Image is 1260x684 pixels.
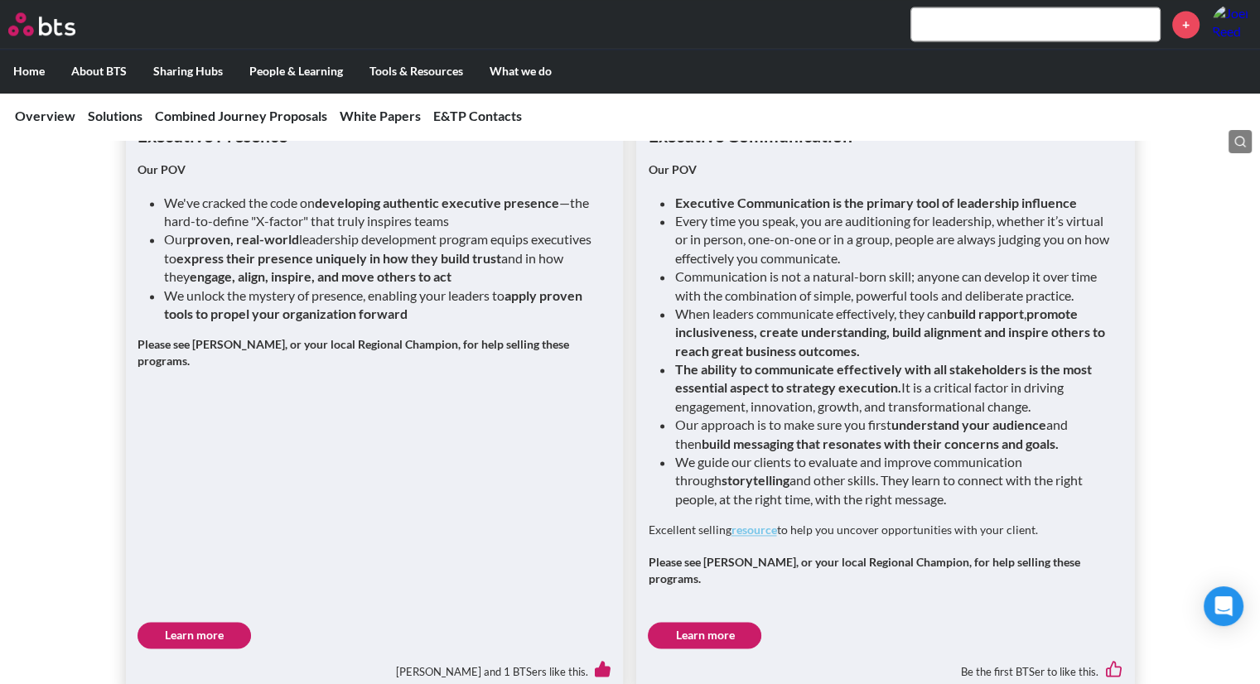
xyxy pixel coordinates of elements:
img: BTS Logo [8,12,75,36]
label: People & Learning [236,50,356,93]
strong: build rapport [946,306,1023,321]
label: Tools & Resources [356,50,476,93]
strong: developing authentic executive presence [315,195,559,210]
strong: build trust [441,250,501,266]
strong: proven, real-world [187,231,299,247]
li: Our approach is to make sure you first and then [674,416,1108,453]
strong: storytelling [721,472,789,488]
strong: Please see [PERSON_NAME], or your local Regional Champion, for help selling these programs. [648,555,1079,585]
li: It is a critical factor in driving engagement, innovation, growth, and transformational change. [674,360,1108,416]
li: Every time you speak, you are auditioning for leadership, whether it’s virtual or in person, one-... [674,212,1108,267]
strong: build messaging that resonates with their concerns and goals. [701,436,1058,451]
a: White Papers [340,108,421,123]
strong: Our POV [648,162,696,176]
li: When leaders communicate effectively, they can , [674,305,1108,360]
label: About BTS [58,50,140,93]
img: Joel Reed [1212,4,1252,44]
a: + [1172,11,1200,38]
a: Profile [1212,4,1252,44]
a: Solutions [88,108,142,123]
li: We unlock the mystery of presence, enabling your leaders to [164,287,598,324]
strong: understand your audience [891,417,1045,432]
li: Communication is not a natural-born skill; anyone can develop it over time with the combination o... [674,267,1108,305]
li: Our leadership development program equips executives to and in how they [164,230,598,286]
a: Learn more [648,622,761,648]
div: Open Intercom Messenger [1204,586,1243,626]
a: Combined Journey Proposals [155,108,327,123]
div: Be the first BTSer to like this. [648,648,1122,683]
strong: express their presence [176,250,313,266]
label: What we do [476,50,565,93]
a: resource [731,523,776,537]
a: Go home [8,12,106,36]
li: We guide our clients to evaluate and improve communication through and other skills. They learn t... [674,453,1108,508]
strong: Please see [PERSON_NAME], or your local Regional Champion, for help selling these programs. [138,337,569,368]
a: Overview [15,108,75,123]
strong: engage, align, inspire, and move others to act [190,268,451,284]
a: E&TP Contacts [433,108,522,123]
strong: apply proven tools to propel your organization forward [164,287,582,321]
strong: uniquely in how they [316,250,438,266]
strong: promote inclusiveness, create understanding, build alignment and inspire others to reach great bu... [674,306,1104,359]
div: [PERSON_NAME] and 1 BTSers like this. [138,648,611,683]
li: We've cracked the code on —the hard-to-define "X-factor" that truly inspires teams [164,194,598,231]
strong: Executive Communication is the primary tool of leadership influence [674,195,1076,210]
p: Excellent selling to help you uncover opportunities with your client. [648,522,1122,538]
label: Sharing Hubs [140,50,236,93]
strong: Our POV [138,162,186,176]
strong: The ability to communicate effectively with all stakeholders is the most essential aspect to stra... [674,361,1091,395]
a: Learn more [138,622,251,648]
